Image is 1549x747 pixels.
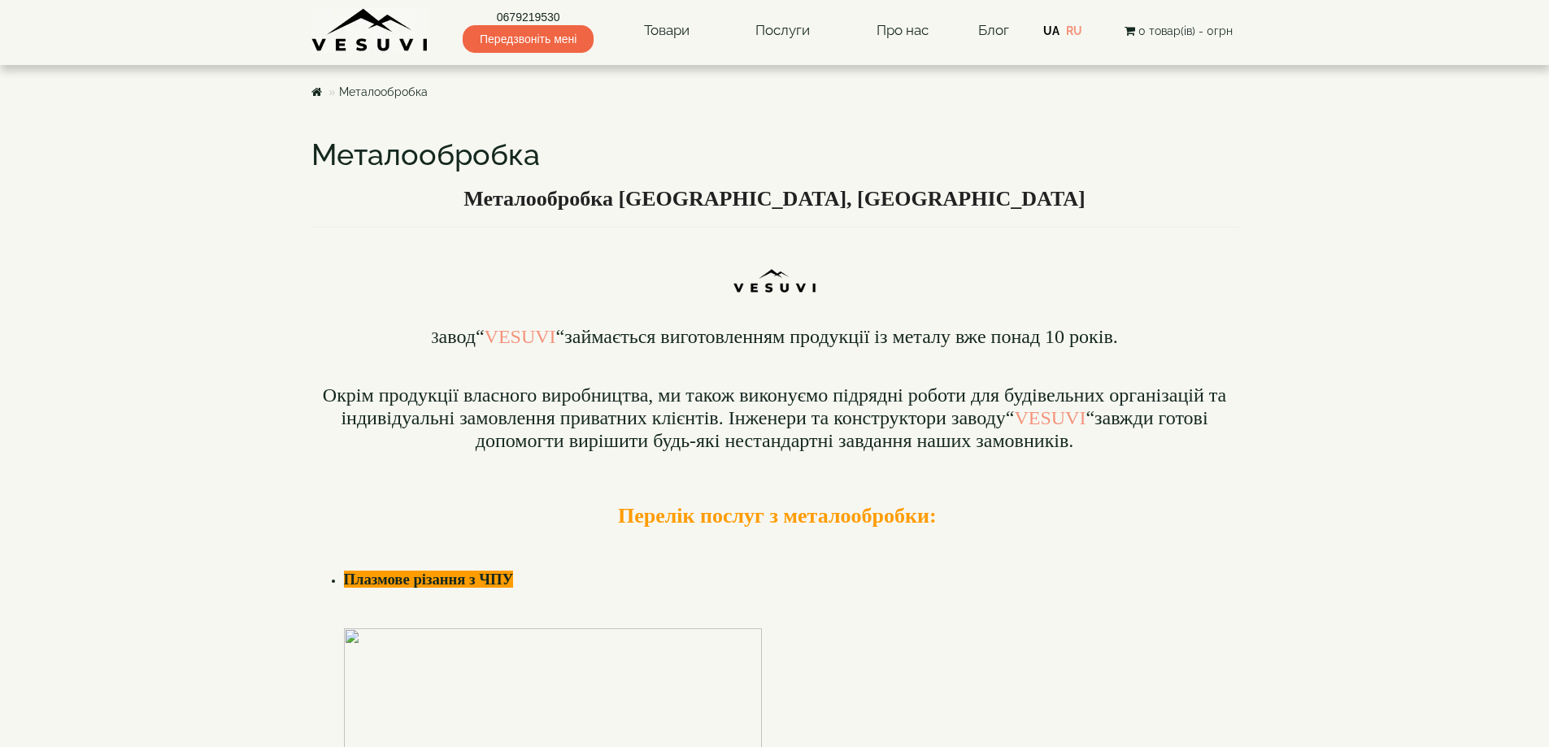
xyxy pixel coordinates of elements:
[739,12,826,50] a: Послуги
[1043,24,1059,37] a: UA
[476,326,485,347] span: “
[344,571,514,588] b: Плазмове різання з ЧПУ
[628,12,706,50] a: Товари
[1086,407,1094,428] span: “
[323,384,1226,428] span: Окрім продукції власного виробництва, ми також виконуємо підрядні роботи для будівельних організа...
[311,8,429,53] img: Завод VESUVI
[1066,24,1082,37] a: RU
[729,236,820,303] img: Ttn5pm9uIKLcKgZrI-DPJtyXM-1-CpJTlstn2ZXthDzrWzHqWzIXq4ZS7qPkPFVaBoA4GitRGAHsRZshv0hWB0BnCPS-8PrHC...
[485,326,556,347] a: VESUVI
[311,139,1238,172] h1: Металообробка
[463,187,1086,211] b: Металообробка [GEOGRAPHIC_DATA], [GEOGRAPHIC_DATA]
[978,22,1009,38] a: Блог
[1014,407,1086,428] a: VESUVI
[439,326,1118,347] font: авод займається виготовленням продукції із металу вже понад 10 років.
[431,329,438,346] font: З
[323,384,1226,450] font: завжди готові допомогти вирішити будь-які нестандартні завдання наших замовників.
[860,12,945,50] a: Про нас
[463,25,594,53] span: Передзвоніть мені
[556,326,565,347] span: “
[618,504,937,528] b: Перелік послуг з металообробки:
[463,9,594,25] a: 0679219530
[1006,407,1015,428] span: “
[1138,24,1233,37] span: 0 товар(ів) - 0грн
[339,85,428,98] a: Металообробка
[1120,22,1238,40] button: 0 товар(ів) - 0грн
